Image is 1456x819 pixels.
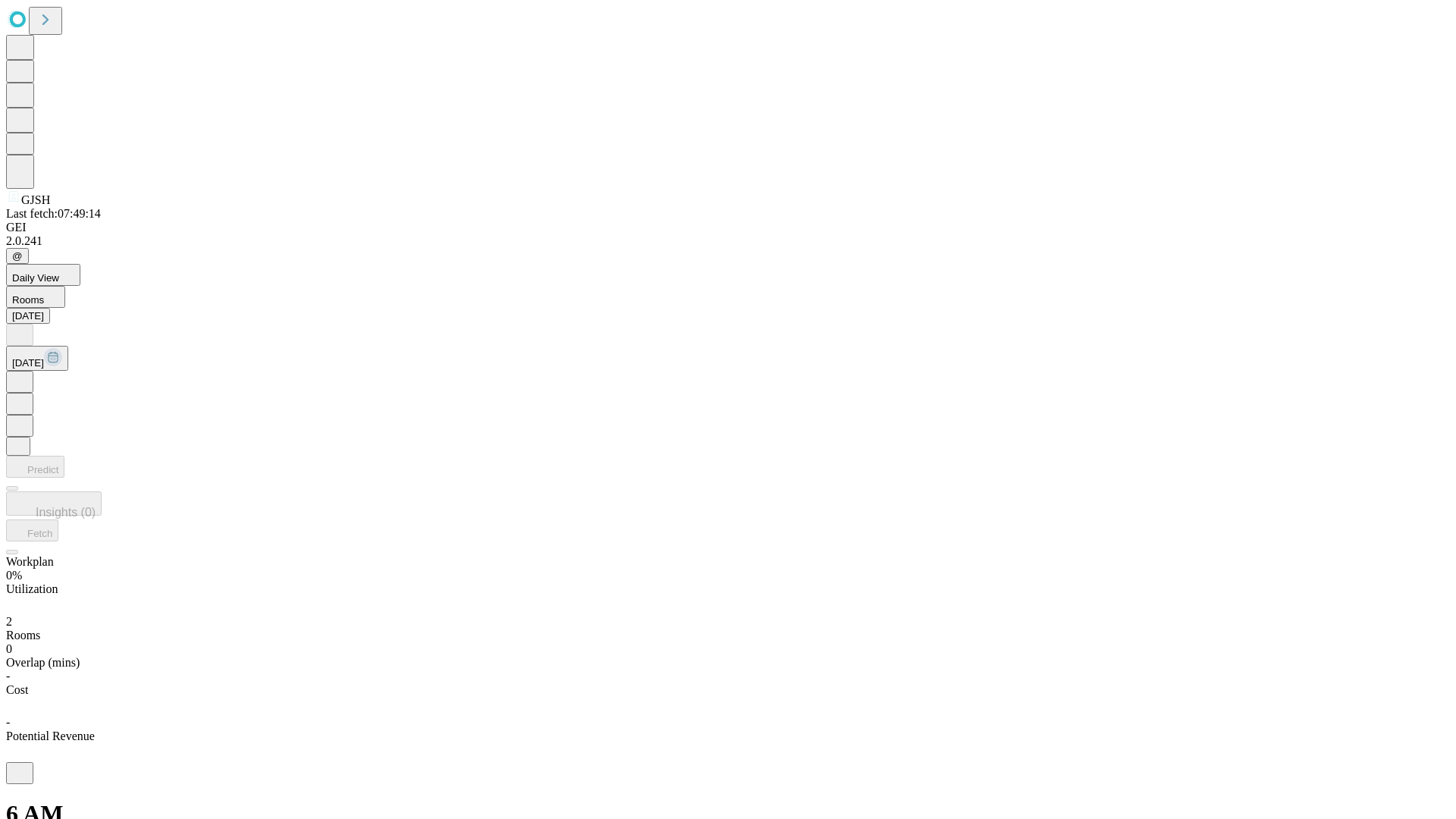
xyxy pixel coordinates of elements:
span: Utilization [6,582,58,595]
button: @ [6,248,29,264]
button: Rooms [6,286,65,308]
span: - [6,716,10,729]
button: Insights (0) [6,491,102,516]
span: 0% [6,569,22,582]
div: 2.0.241 [6,234,1450,248]
button: Daily View [6,264,80,286]
button: [DATE] [6,346,68,371]
span: - [6,670,10,682]
span: Cost [6,683,28,696]
button: [DATE] [6,308,50,324]
span: GJSH [21,193,50,206]
span: Daily View [12,272,59,284]
button: Fetch [6,519,58,541]
span: Rooms [12,294,44,306]
button: Predict [6,456,64,478]
span: Rooms [6,629,40,642]
span: 2 [6,615,12,628]
div: GEI [6,221,1450,234]
span: Potential Revenue [6,730,95,742]
span: Workplan [6,555,54,568]
span: [DATE] [12,357,44,369]
span: Overlap (mins) [6,656,80,669]
span: @ [12,250,23,262]
span: Insights (0) [36,506,96,519]
span: 0 [6,642,12,655]
span: Last fetch: 07:49:14 [6,207,101,220]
